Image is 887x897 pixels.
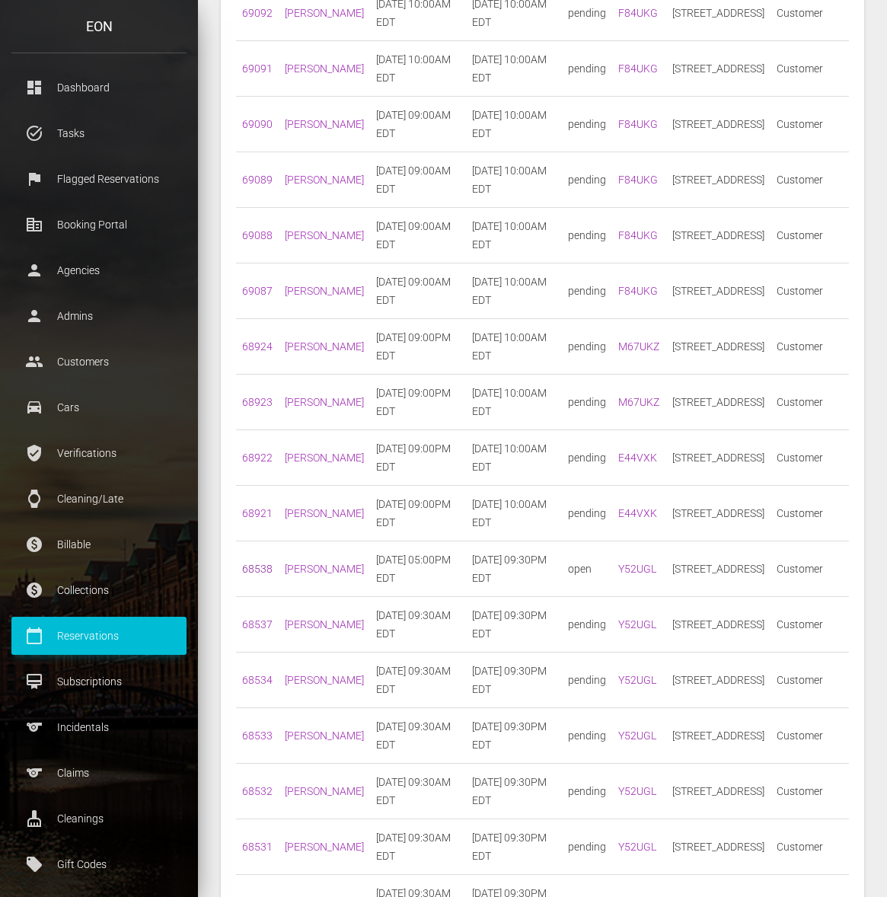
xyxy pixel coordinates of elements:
td: Customer [771,97,849,152]
td: pending [562,152,612,208]
td: Customer [771,541,849,597]
td: [STREET_ADDRESS] [666,597,771,653]
a: people Customers [11,343,187,381]
a: Y52UGL [618,563,656,575]
p: Customers [23,350,175,373]
td: [DATE] 10:00AM EDT [466,152,562,208]
p: Claims [23,761,175,784]
td: [DATE] 09:30PM EDT [466,708,562,764]
a: person Agencies [11,251,187,289]
p: Cleaning/Late [23,487,175,510]
p: Verifications [23,442,175,464]
a: paid Billable [11,525,187,563]
td: [STREET_ADDRESS] [666,375,771,430]
a: [PERSON_NAME] [285,396,364,408]
a: F84UKG [618,118,658,130]
a: 68532 [242,785,273,797]
a: 68924 [242,340,273,353]
td: [DATE] 09:30PM EDT [466,764,562,819]
td: [STREET_ADDRESS] [666,208,771,263]
a: [PERSON_NAME] [285,507,364,519]
td: Customer [771,708,849,764]
a: 68537 [242,618,273,630]
a: F84UKG [618,174,658,186]
a: [PERSON_NAME] [285,563,364,575]
a: [PERSON_NAME] [285,174,364,186]
td: [DATE] 10:00AM EDT [466,319,562,375]
td: pending [562,375,612,430]
a: [PERSON_NAME] [285,7,364,19]
td: pending [562,263,612,319]
td: [STREET_ADDRESS] [666,764,771,819]
a: [PERSON_NAME] [285,618,364,630]
a: 68534 [242,674,273,686]
a: local_offer Gift Codes [11,845,187,883]
p: Billable [23,533,175,556]
td: Customer [771,486,849,541]
a: flag Flagged Reservations [11,160,187,198]
a: 68531 [242,841,273,853]
td: [STREET_ADDRESS] [666,319,771,375]
a: Y52UGL [618,618,656,630]
td: open [562,541,612,597]
td: [DATE] 09:00PM EDT [370,486,466,541]
a: F84UKG [618,62,658,75]
a: M67UKZ [618,396,659,408]
a: Y52UGL [618,785,656,797]
a: 69090 [242,118,273,130]
td: Customer [771,208,849,263]
p: Incidentals [23,716,175,739]
td: pending [562,208,612,263]
p: Gift Codes [23,853,175,876]
a: 69092 [242,7,273,19]
td: [DATE] 09:30PM EDT [466,597,562,653]
a: [PERSON_NAME] [285,229,364,241]
a: watch Cleaning/Late [11,480,187,518]
td: pending [562,819,612,875]
td: [DATE] 09:00AM EDT [370,97,466,152]
p: Cleanings [23,807,175,830]
p: Admins [23,305,175,327]
td: [DATE] 10:00AM EDT [466,41,562,97]
a: person Admins [11,297,187,335]
a: cleaning_services Cleanings [11,800,187,838]
a: 68921 [242,507,273,519]
a: drive_eta Cars [11,388,187,426]
td: [STREET_ADDRESS] [666,708,771,764]
a: [PERSON_NAME] [285,785,364,797]
a: F84UKG [618,285,658,297]
a: 68922 [242,452,273,464]
td: [DATE] 09:00AM EDT [370,208,466,263]
a: [PERSON_NAME] [285,340,364,353]
td: Customer [771,319,849,375]
td: [DATE] 09:00PM EDT [370,430,466,486]
a: 68538 [242,563,273,575]
a: E44VXK [618,507,657,519]
a: [PERSON_NAME] [285,452,364,464]
td: [STREET_ADDRESS] [666,486,771,541]
p: Dashboard [23,76,175,99]
td: [STREET_ADDRESS] [666,41,771,97]
td: [DATE] 09:30PM EDT [466,653,562,708]
td: [DATE] 09:00AM EDT [370,152,466,208]
a: [PERSON_NAME] [285,285,364,297]
a: Y52UGL [618,674,656,686]
td: Customer [771,764,849,819]
a: [PERSON_NAME] [285,729,364,742]
p: Agencies [23,259,175,282]
td: [DATE] 10:00AM EDT [466,263,562,319]
td: [DATE] 09:30AM EDT [370,597,466,653]
a: F84UKG [618,229,658,241]
a: 69089 [242,174,273,186]
td: pending [562,764,612,819]
a: [PERSON_NAME] [285,118,364,130]
td: [DATE] 10:00AM EDT [466,208,562,263]
p: Reservations [23,624,175,647]
a: [PERSON_NAME] [285,62,364,75]
a: 69087 [242,285,273,297]
td: Customer [771,263,849,319]
td: [DATE] 09:30AM EDT [370,653,466,708]
td: [DATE] 05:00PM EDT [370,541,466,597]
td: Customer [771,819,849,875]
a: Y52UGL [618,729,656,742]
